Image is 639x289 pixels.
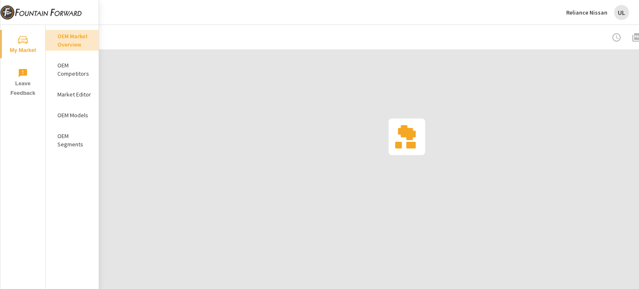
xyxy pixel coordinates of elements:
[46,59,99,80] div: OEM Competitors
[46,130,99,151] div: OEM Segments
[57,32,92,49] p: OEM Market Overview
[57,90,92,99] p: Market Editor
[3,35,43,55] span: My Market
[57,111,92,119] p: OEM Models
[57,132,92,148] p: OEM Segments
[57,61,92,78] p: OEM Competitors
[46,109,99,121] div: OEM Models
[614,5,629,20] div: UL
[3,68,43,98] span: Leave Feedback
[46,30,99,51] div: OEM Market Overview
[46,88,99,101] div: Market Editor
[566,9,607,16] p: Reliance Nissan
[0,25,45,101] div: nav menu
